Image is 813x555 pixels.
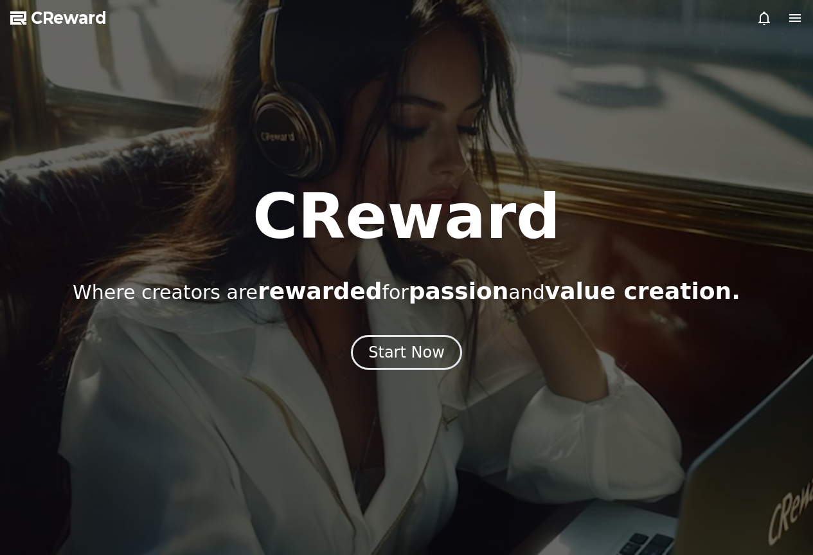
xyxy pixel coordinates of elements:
[351,335,462,370] button: Start Now
[545,278,740,304] span: value creation.
[253,186,560,248] h1: CReward
[10,8,107,28] a: CReward
[368,342,445,363] div: Start Now
[351,348,462,360] a: Start Now
[409,278,509,304] span: passion
[31,8,107,28] span: CReward
[258,278,382,304] span: rewarded
[73,278,740,304] p: Where creators are for and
